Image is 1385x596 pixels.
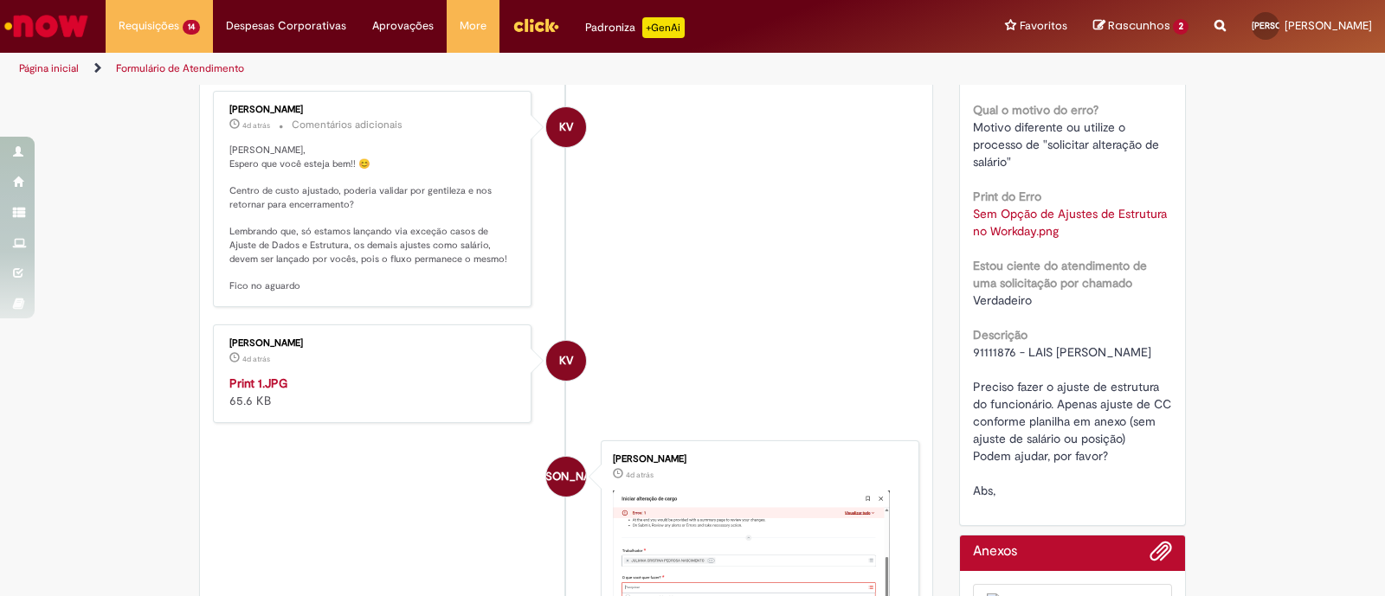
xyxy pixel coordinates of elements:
ul: Trilhas de página [13,53,911,85]
h2: Anexos [973,544,1017,560]
span: [PERSON_NAME] [1285,18,1372,33]
span: [PERSON_NAME] [522,456,609,497]
small: Comentários adicionais [292,118,403,132]
div: [PERSON_NAME] [229,105,518,115]
div: Karine Vieira [546,107,586,147]
img: ServiceNow [2,9,91,43]
time: 25/09/2025 15:49:18 [626,470,654,480]
span: [PERSON_NAME] [1252,20,1319,31]
div: [PERSON_NAME] [613,454,901,465]
div: [PERSON_NAME] [229,338,518,349]
span: 4d atrás [242,354,270,364]
span: Despesas Corporativas [226,17,346,35]
time: 25/09/2025 16:58:09 [242,354,270,364]
span: 14 [183,20,200,35]
p: [PERSON_NAME], Espero que você esteja bem!! 😊 Centro de custo ajustado, poderia validar por genti... [229,144,518,293]
span: Rascunhos [1108,17,1170,34]
time: 25/09/2025 16:58:16 [242,120,270,131]
span: Favoritos [1020,17,1067,35]
div: Padroniza [585,17,685,38]
p: +GenAi [642,17,685,38]
span: 91111876 - LAIS [PERSON_NAME] Preciso fazer o ajuste de estrutura do funcionário. Apenas ajuste d... [973,344,1175,498]
span: 4d atrás [626,470,654,480]
b: Estou ciente do atendimento de uma solicitação por chamado [973,258,1147,291]
a: Página inicial [19,61,79,75]
span: KV [559,106,573,148]
span: KV [559,340,573,381]
div: Junior Althoff [546,457,586,497]
a: Rascunhos [1093,18,1189,35]
button: Adicionar anexos [1150,540,1172,571]
span: 4d atrás [242,120,270,131]
b: Print do Erro [973,189,1041,204]
div: Karine Vieira [546,341,586,381]
b: Qual o motivo do erro? [973,102,1098,118]
a: Download de Sem Opção de Ajustes de Estrutura no Workday.png [973,206,1170,239]
b: Descrição [973,327,1027,343]
span: 2 [1173,19,1189,35]
span: More [460,17,486,35]
span: Requisições [119,17,179,35]
span: Aprovações [372,17,434,35]
span: Motivo diferente ou utilize o processo de "solicitar alteração de salário" [973,119,1163,170]
span: Verdadeiro [973,292,1032,308]
div: 65.6 KB [229,375,518,409]
a: Formulário de Atendimento [116,61,244,75]
a: Print 1.JPG [229,375,287,391]
img: click_logo_yellow_360x200.png [512,12,559,38]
